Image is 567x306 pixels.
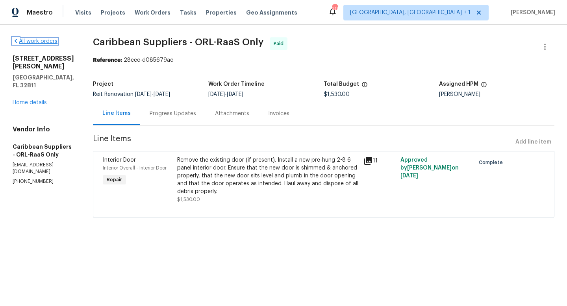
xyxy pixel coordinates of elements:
[93,37,263,47] span: Caribbean Suppliers - ORL-RaaS Only
[75,9,91,17] span: Visits
[93,92,170,97] span: Reit Renovation
[324,81,359,87] h5: Total Budget
[479,159,506,166] span: Complete
[481,81,487,92] span: The hpm assigned to this work order.
[246,9,297,17] span: Geo Assignments
[103,157,136,163] span: Interior Door
[135,92,170,97] span: -
[508,9,555,17] span: [PERSON_NAME]
[180,10,196,15] span: Tasks
[93,57,122,63] b: Reference:
[154,92,170,97] span: [DATE]
[400,157,459,179] span: Approved by [PERSON_NAME] on
[227,92,243,97] span: [DATE]
[177,197,200,202] span: $1,530.00
[332,5,337,13] div: 30
[274,40,287,48] span: Paid
[400,173,418,179] span: [DATE]
[268,110,289,118] div: Invoices
[439,92,554,97] div: [PERSON_NAME]
[13,143,74,159] h5: Caribbean Suppliers - ORL-RaaS Only
[361,81,368,92] span: The total cost of line items that have been proposed by Opendoor. This sum includes line items th...
[150,110,196,118] div: Progress Updates
[439,81,478,87] h5: Assigned HPM
[177,156,359,195] div: Remove the existing door (if present). Install a new pre-hung 2-8 6 panel interior door. Ensure t...
[206,9,237,17] span: Properties
[13,125,74,133] h4: Vendor Info
[363,156,396,166] div: 11
[135,92,152,97] span: [DATE]
[135,9,170,17] span: Work Orders
[13,100,47,105] a: Home details
[103,166,167,170] span: Interior Overall - Interior Door
[13,162,74,175] p: [EMAIL_ADDRESS][DOMAIN_NAME]
[27,9,53,17] span: Maestro
[93,56,554,64] div: 28eec-d085679ac
[13,39,57,44] a: All work orders
[350,9,471,17] span: [GEOGRAPHIC_DATA], [GEOGRAPHIC_DATA] + 1
[13,178,74,185] p: [PHONE_NUMBER]
[208,81,265,87] h5: Work Order Timeline
[104,176,125,184] span: Repair
[208,92,225,97] span: [DATE]
[93,135,512,149] span: Line Items
[208,92,243,97] span: -
[215,110,249,118] div: Attachments
[101,9,125,17] span: Projects
[13,74,74,89] h5: [GEOGRAPHIC_DATA], FL 32811
[93,81,113,87] h5: Project
[13,55,74,70] h2: [STREET_ADDRESS][PERSON_NAME]
[324,92,350,97] span: $1,530.00
[102,109,131,117] div: Line Items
